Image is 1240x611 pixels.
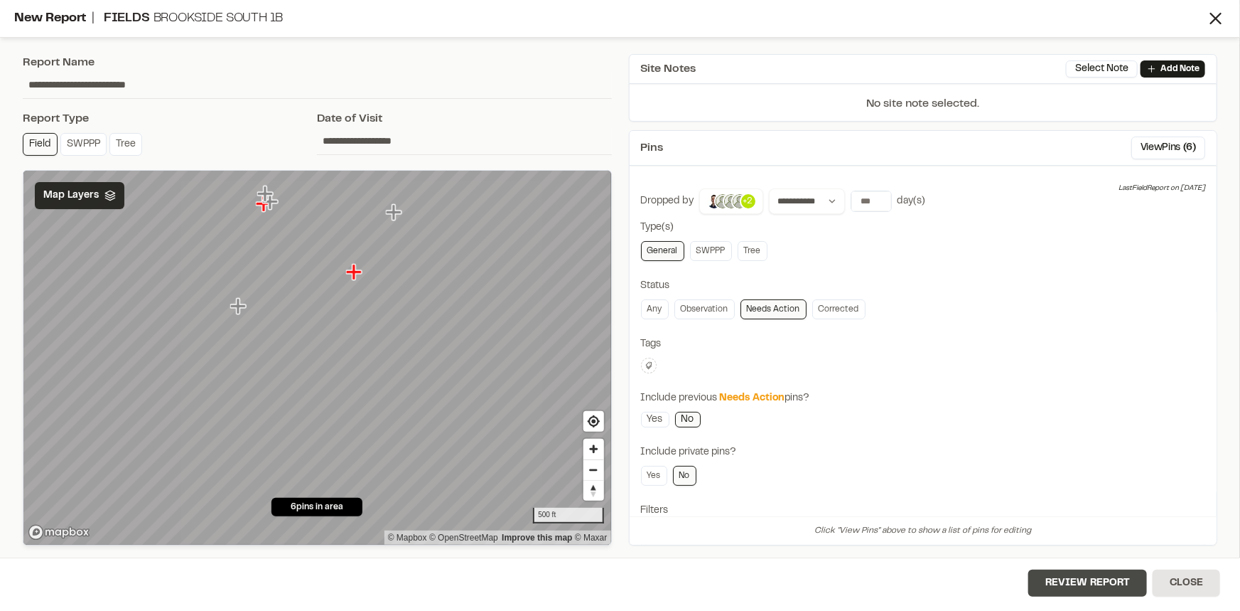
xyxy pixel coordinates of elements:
[583,411,604,432] button: Find my location
[386,203,404,222] div: Map marker
[23,54,612,71] div: Report Name
[502,533,572,543] a: Map feedback
[23,171,611,546] canvas: Map
[738,241,767,261] a: Tree
[1183,140,1196,156] span: ( 6 )
[1131,137,1205,159] button: ViewPins (6)
[583,439,604,459] button: Zoom in
[388,533,427,543] a: Mapbox
[346,263,365,282] div: Map marker
[257,185,276,203] div: Map marker
[1153,570,1220,597] button: Close
[14,9,1206,28] div: New Report
[673,466,696,486] a: No
[256,195,274,213] div: Map marker
[641,241,684,261] a: General
[291,501,343,514] span: 6 pins in area
[706,193,723,210] img: Ben Greiner
[641,466,667,486] a: Yes
[583,460,604,480] span: Zoom out
[317,110,611,127] div: Date of Visit
[23,110,317,127] div: Report Type
[641,412,669,427] a: Yes
[720,394,785,403] span: Needs Action
[690,241,732,261] a: SWPPP
[1028,570,1147,597] button: Review Report
[812,299,866,319] a: Corrected
[104,13,150,24] span: Fields
[575,533,608,543] a: Maxar
[641,299,669,319] a: Any
[1118,183,1205,194] div: Last Field Report on [DATE]
[897,193,926,209] div: day(s)
[641,358,657,373] button: Edit Tags
[533,508,603,524] div: 500 ft
[699,188,763,214] button: +2
[630,95,1217,121] p: No site note selected.
[674,299,735,319] a: Observation
[641,278,1206,294] div: Status
[740,299,807,319] a: Needs Action
[641,220,1206,235] div: Type(s)
[641,445,1206,460] div: Include private pins?
[731,193,748,210] img: Paitlyn Anderton
[153,13,284,24] span: Brookside South 1B
[641,336,1206,352] div: Tags
[675,412,701,427] a: No
[641,193,694,209] div: Dropped by
[641,60,696,78] span: Site Notes
[641,390,1206,406] div: Include previous pins?
[230,297,249,316] div: Map marker
[583,480,604,501] button: Reset bearing to north
[641,503,1206,519] div: Filters
[641,139,664,156] span: Pins
[723,193,740,210] img: Jonathan Campbell
[429,533,498,543] a: OpenStreetMap
[630,516,1217,545] div: Click "View Pins" above to show a list of pins for editing
[714,193,731,210] img: Samantha Steinkirchner
[1066,60,1138,78] button: Select Note
[583,459,604,480] button: Zoom out
[743,195,753,208] p: +2
[583,481,604,501] span: Reset bearing to north
[1160,63,1199,75] p: Add Note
